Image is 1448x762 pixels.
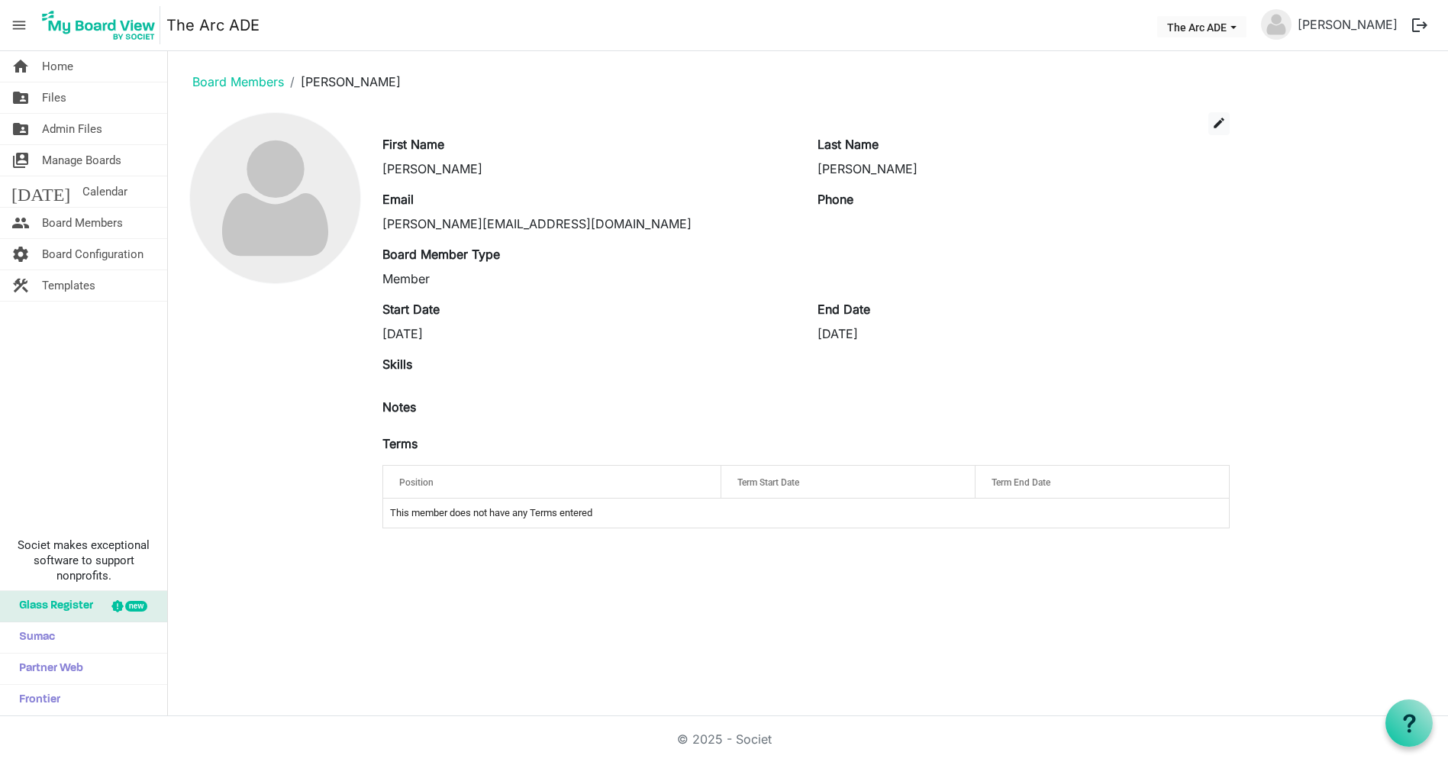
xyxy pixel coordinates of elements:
a: Board Members [192,74,284,89]
a: © 2025 - Societ [677,731,772,747]
div: Member [382,270,795,288]
td: This member does not have any Terms entered [383,499,1229,528]
img: My Board View Logo [37,6,160,44]
span: Sumac [11,622,55,653]
img: no-profile-picture.svg [1261,9,1292,40]
span: menu [5,11,34,40]
span: Term End Date [992,477,1050,488]
span: edit [1212,116,1226,130]
label: First Name [382,135,444,153]
span: folder_shared [11,114,30,144]
label: Email [382,190,414,208]
span: Glass Register [11,591,93,622]
button: edit [1208,112,1230,135]
span: Manage Boards [42,145,121,176]
label: Terms [382,434,418,453]
div: [PERSON_NAME][EMAIL_ADDRESS][DOMAIN_NAME] [382,215,795,233]
div: [PERSON_NAME] [382,160,795,178]
div: new [125,601,147,612]
a: The Arc ADE [166,10,260,40]
span: Admin Files [42,114,102,144]
label: Last Name [818,135,879,153]
span: Calendar [82,176,127,207]
label: Skills [382,355,412,373]
span: Term Start Date [737,477,799,488]
button: The Arc ADE dropdownbutton [1157,16,1246,37]
label: Notes [382,398,416,416]
span: Files [42,82,66,113]
span: Board Configuration [42,239,144,270]
li: [PERSON_NAME] [284,73,401,91]
span: people [11,208,30,238]
span: Board Members [42,208,123,238]
span: folder_shared [11,82,30,113]
div: [DATE] [382,324,795,343]
label: Start Date [382,300,440,318]
label: End Date [818,300,870,318]
span: Societ makes exceptional software to support nonprofits. [7,538,160,583]
a: My Board View Logo [37,6,166,44]
span: [DATE] [11,176,70,207]
span: Templates [42,270,95,301]
span: Home [42,51,73,82]
span: Frontier [11,685,60,715]
button: logout [1404,9,1436,41]
span: Partner Web [11,654,83,684]
label: Phone [818,190,853,208]
label: Board Member Type [382,245,500,263]
img: no-profile-picture.svg [190,113,360,283]
div: [DATE] [818,324,1230,343]
span: construction [11,270,30,301]
span: settings [11,239,30,270]
span: switch_account [11,145,30,176]
span: home [11,51,30,82]
div: [PERSON_NAME] [818,160,1230,178]
a: [PERSON_NAME] [1292,9,1404,40]
span: Position [399,477,434,488]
